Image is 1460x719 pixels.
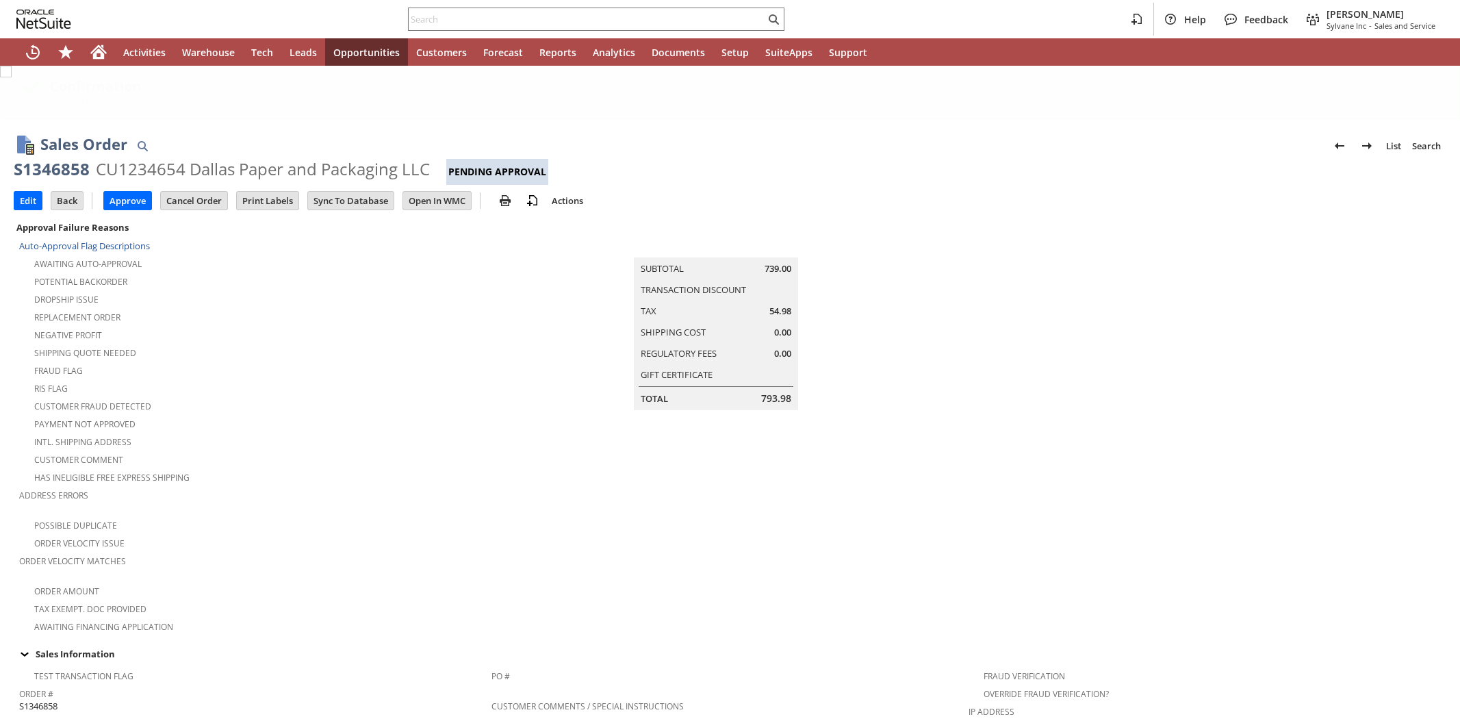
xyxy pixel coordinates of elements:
[123,46,166,59] span: Activities
[96,158,430,180] div: CU1234654 Dallas Paper and Packaging LLC
[546,194,589,207] a: Actions
[90,44,107,60] svg: Home
[34,436,131,448] a: Intl. Shipping Address
[19,555,126,567] a: Order Velocity Matches
[325,38,408,66] a: Opportunities
[34,365,83,377] a: Fraud Flag
[14,645,1441,663] div: Sales Information
[1374,21,1435,31] span: Sales and Service
[475,38,531,66] a: Forecast
[50,95,1439,108] div: Transaction successfully Saved
[1407,135,1446,157] a: Search
[524,192,541,209] img: add-record.svg
[1184,13,1206,26] span: Help
[34,347,136,359] a: Shipping Quote Needed
[408,38,475,66] a: Customers
[761,392,791,405] span: 793.98
[49,38,82,66] div: Shortcuts
[14,158,90,180] div: S1346858
[539,46,576,59] span: Reports
[984,688,1109,700] a: Override Fraud Verification?
[251,46,273,59] span: Tech
[50,77,1439,95] div: Confirmation
[34,472,190,483] a: Has Ineligible Free Express Shipping
[1381,135,1407,157] a: List
[57,44,74,60] svg: Shortcuts
[757,38,821,66] a: SuiteApps
[82,38,115,66] a: Home
[19,240,150,252] a: Auto-Approval Flag Descriptions
[416,46,467,59] span: Customers
[14,218,486,236] div: Approval Failure Reasons
[497,192,513,209] img: print.svg
[769,305,791,318] span: 54.98
[34,258,142,270] a: Awaiting Auto-Approval
[641,283,746,296] a: Transaction Discount
[491,670,510,682] a: PO #
[34,621,173,633] a: Awaiting Financing Application
[104,192,151,210] input: Approve
[641,262,684,275] a: Subtotal
[652,46,705,59] span: Documents
[25,44,41,60] svg: Recent Records
[821,38,875,66] a: Support
[765,262,791,275] span: 739.00
[14,645,1446,663] td: Sales Information
[34,276,127,288] a: Potential Backorder
[34,294,99,305] a: Dropship Issue
[308,192,394,210] input: Sync To Database
[585,38,643,66] a: Analytics
[34,454,123,466] a: Customer Comment
[115,38,174,66] a: Activities
[446,159,548,185] div: Pending Approval
[1359,138,1375,154] img: Next
[243,38,281,66] a: Tech
[34,383,68,394] a: RIS flag
[174,38,243,66] a: Warehouse
[182,46,235,59] span: Warehouse
[34,329,102,341] a: Negative Profit
[765,46,812,59] span: SuiteApps
[409,11,765,27] input: Search
[641,392,668,405] a: Total
[641,368,713,381] a: Gift Certificate
[641,347,717,359] a: Regulatory Fees
[40,133,127,155] h1: Sales Order
[134,138,151,154] img: Quick Find
[713,38,757,66] a: Setup
[51,192,83,210] input: Back
[34,603,146,615] a: Tax Exempt. Doc Provided
[829,46,867,59] span: Support
[19,688,53,700] a: Order #
[16,38,49,66] a: Recent Records
[403,192,471,210] input: Open In WMC
[281,38,325,66] a: Leads
[491,701,684,712] a: Customer Comments / Special Instructions
[34,585,99,597] a: Order Amount
[34,401,151,412] a: Customer Fraud Detected
[34,538,125,549] a: Order Velocity Issue
[14,192,42,210] input: Edit
[643,38,713,66] a: Documents
[16,10,71,29] svg: logo
[483,46,523,59] span: Forecast
[1327,21,1366,31] span: Sylvane Inc
[531,38,585,66] a: Reports
[641,305,656,317] a: Tax
[237,192,298,210] input: Print Labels
[34,520,117,531] a: Possible Duplicate
[765,11,782,27] svg: Search
[1369,21,1372,31] span: -
[984,670,1065,682] a: Fraud Verification
[774,347,791,360] span: 0.00
[721,46,749,59] span: Setup
[1331,138,1348,154] img: Previous
[774,326,791,339] span: 0.00
[1327,8,1435,21] span: [PERSON_NAME]
[593,46,635,59] span: Analytics
[34,312,120,323] a: Replacement Order
[19,700,57,713] span: S1346858
[333,46,400,59] span: Opportunities
[290,46,317,59] span: Leads
[34,418,136,430] a: Payment not approved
